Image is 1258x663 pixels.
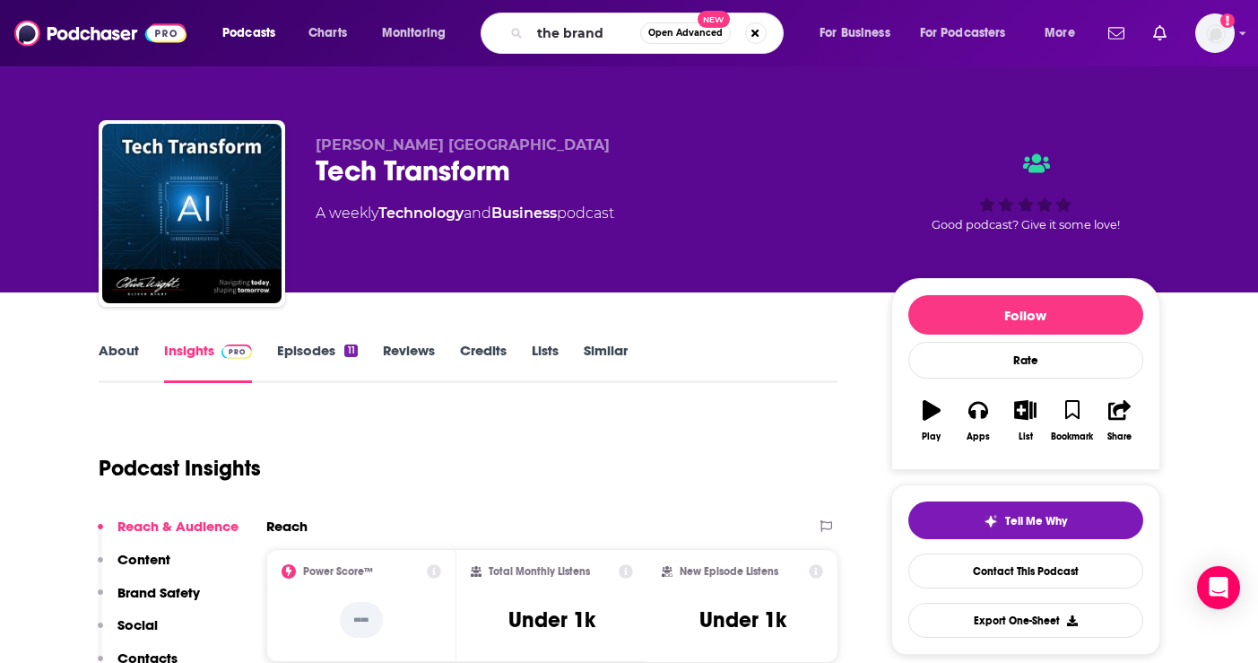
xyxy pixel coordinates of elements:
span: For Podcasters [920,21,1006,46]
div: Share [1107,432,1132,442]
button: Brand Safety [98,584,200,617]
h1: Podcast Insights [99,455,261,482]
button: Content [98,551,170,584]
button: Export One-Sheet [908,603,1143,638]
button: Reach & Audience [98,518,239,551]
img: Podchaser Pro [221,345,253,359]
div: Good podcast? Give it some love! [891,136,1160,248]
div: Search podcasts, credits, & more... [498,13,801,54]
span: Monitoring [382,21,446,46]
a: Reviews [383,342,435,383]
a: About [99,342,139,383]
button: Apps [955,388,1002,453]
button: tell me why sparkleTell Me Why [908,502,1143,539]
a: Credits [460,342,507,383]
button: open menu [210,19,299,48]
button: open menu [807,19,913,48]
a: Similar [584,342,628,383]
button: Social [98,616,158,650]
span: Logged in as Ruth_Nebius [1195,13,1235,53]
span: Good podcast? Give it some love! [932,218,1120,231]
span: Tell Me Why [1005,514,1067,528]
button: Share [1096,388,1142,453]
svg: Add a profile image [1220,13,1235,28]
div: Rate [908,342,1143,379]
span: For Business [820,21,890,46]
a: Technology [378,205,464,222]
span: More [1045,21,1075,46]
div: Bookmark [1051,432,1093,442]
a: Show notifications dropdown [1146,18,1174,48]
input: Search podcasts, credits, & more... [530,19,640,48]
button: open menu [369,19,469,48]
button: Show profile menu [1195,13,1235,53]
span: and [464,205,491,222]
p: Content [117,551,170,568]
h2: Reach [266,518,308,535]
a: InsightsPodchaser Pro [164,342,253,383]
p: -- [340,602,383,638]
p: Reach & Audience [117,518,239,535]
h2: Power Score™ [303,565,373,578]
div: List [1019,432,1033,442]
button: open menu [1032,19,1097,48]
a: Show notifications dropdown [1101,18,1132,48]
button: Open AdvancedNew [640,22,731,44]
a: Episodes11 [277,342,357,383]
a: Business [491,205,557,222]
p: Social [117,616,158,633]
h3: Under 1k [508,606,595,633]
div: Play [922,432,941,442]
div: A weekly podcast [316,203,614,224]
h3: Under 1k [699,606,786,633]
img: tell me why sparkle [984,514,998,528]
span: New [698,11,730,28]
img: Podchaser - Follow, Share and Rate Podcasts [14,16,187,50]
button: open menu [908,19,1032,48]
p: Brand Safety [117,584,200,601]
h2: New Episode Listens [680,565,778,578]
h2: Total Monthly Listens [489,565,590,578]
button: Bookmark [1049,388,1096,453]
a: Lists [532,342,559,383]
button: List [1002,388,1048,453]
div: 11 [344,345,357,357]
img: Tech Transform [102,124,282,303]
img: User Profile [1195,13,1235,53]
button: Play [908,388,955,453]
div: Open Intercom Messenger [1197,566,1240,609]
a: Charts [297,19,358,48]
span: Open Advanced [648,29,723,38]
div: Apps [967,432,990,442]
span: Podcasts [222,21,275,46]
a: Contact This Podcast [908,554,1143,589]
span: [PERSON_NAME] [GEOGRAPHIC_DATA] [316,136,610,153]
span: Charts [308,21,347,46]
button: Follow [908,295,1143,335]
